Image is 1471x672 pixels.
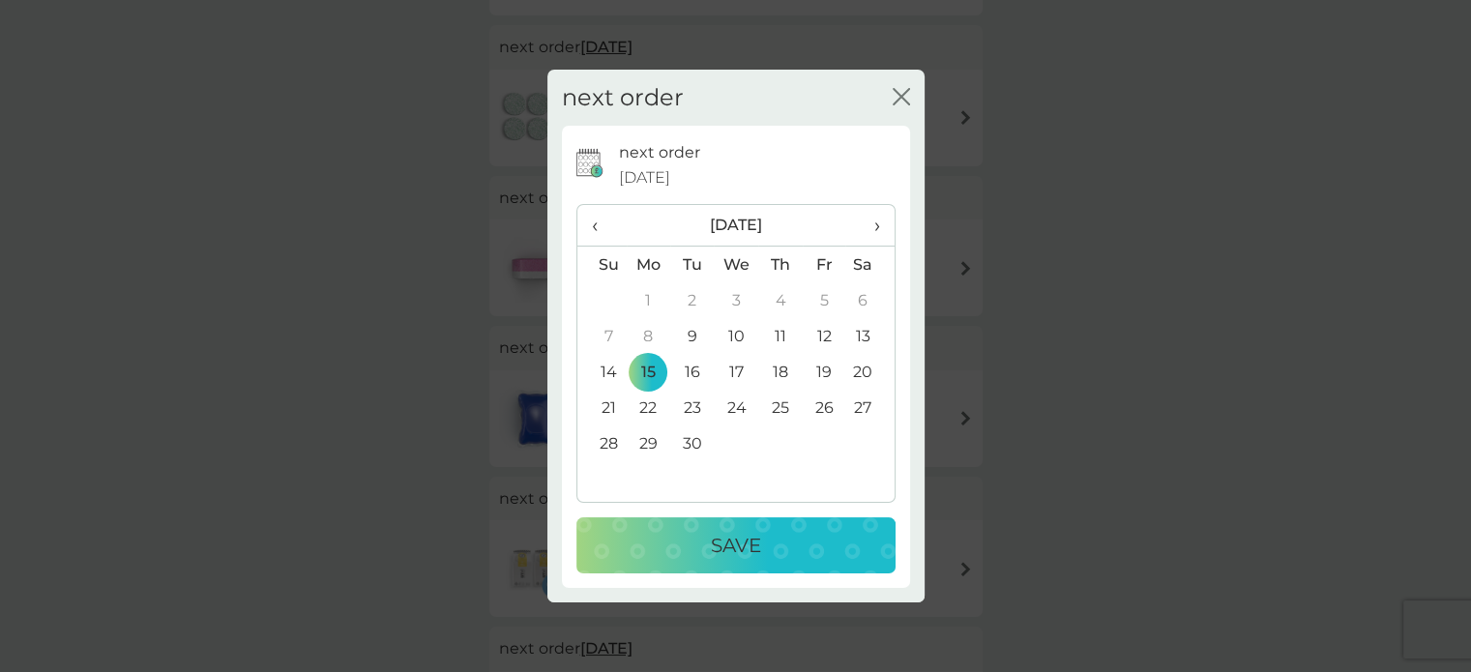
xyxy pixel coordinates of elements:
[670,425,714,461] td: 30
[803,390,846,425] td: 26
[619,165,670,190] span: [DATE]
[714,318,758,354] td: 10
[860,205,879,246] span: ›
[845,318,894,354] td: 13
[714,354,758,390] td: 17
[627,425,671,461] td: 29
[758,354,802,390] td: 18
[803,354,846,390] td: 19
[592,205,612,246] span: ‹
[562,84,684,112] h2: next order
[627,318,671,354] td: 8
[758,318,802,354] td: 11
[577,318,627,354] td: 7
[893,88,910,108] button: close
[627,205,846,247] th: [DATE]
[711,530,761,561] p: Save
[577,390,627,425] td: 21
[627,354,671,390] td: 15
[758,247,802,283] th: Th
[670,247,714,283] th: Tu
[845,282,894,318] td: 6
[670,390,714,425] td: 23
[845,390,894,425] td: 27
[803,318,846,354] td: 12
[627,247,671,283] th: Mo
[627,390,671,425] td: 22
[619,140,700,165] p: next order
[845,247,894,283] th: Sa
[627,282,671,318] td: 1
[758,282,802,318] td: 4
[670,354,714,390] td: 16
[714,282,758,318] td: 3
[670,282,714,318] td: 2
[758,390,802,425] td: 25
[714,390,758,425] td: 24
[577,247,627,283] th: Su
[576,517,896,573] button: Save
[577,354,627,390] td: 14
[803,282,846,318] td: 5
[803,247,846,283] th: Fr
[714,247,758,283] th: We
[845,354,894,390] td: 20
[577,425,627,461] td: 28
[670,318,714,354] td: 9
